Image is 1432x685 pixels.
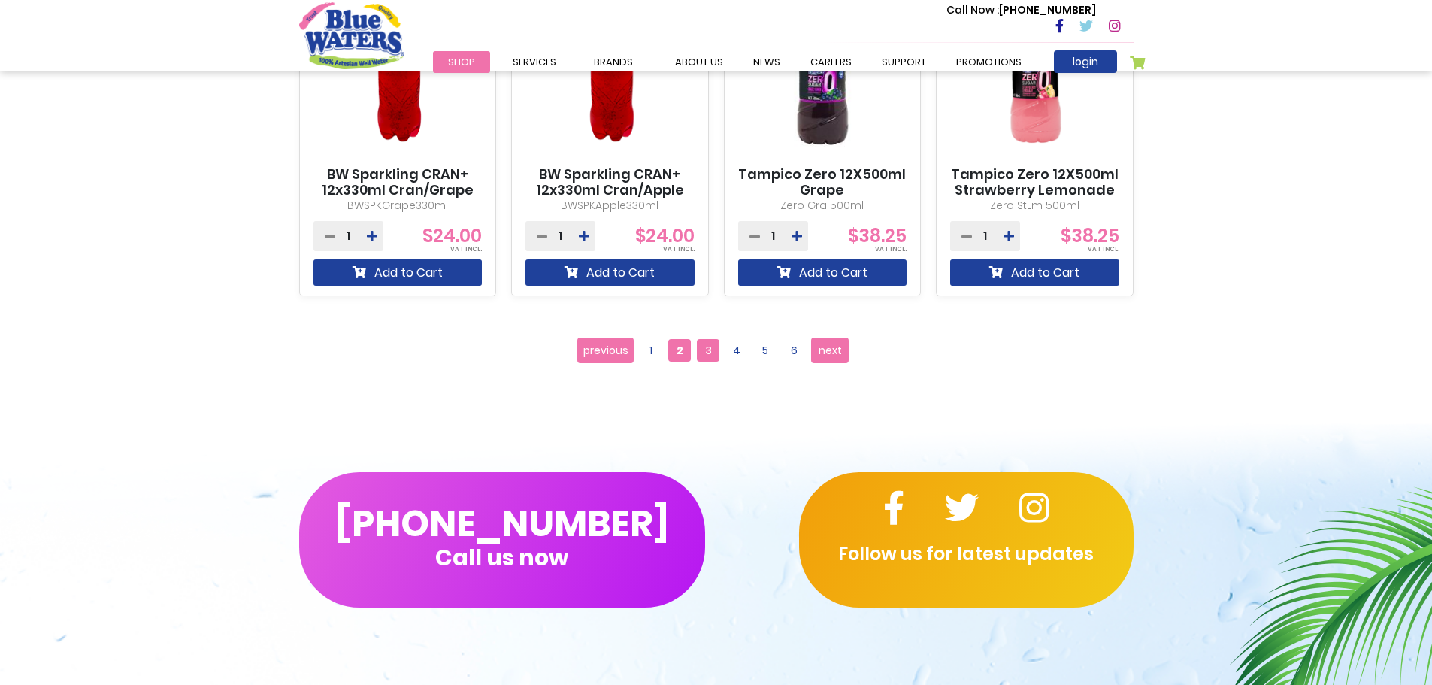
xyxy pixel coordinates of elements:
span: Brands [594,55,633,69]
span: 2 [668,339,691,362]
a: 5 [754,339,777,362]
span: $38.25 [848,223,907,248]
button: [PHONE_NUMBER]Call us now [299,472,705,608]
span: previous [583,339,628,362]
span: $24.00 [635,223,695,248]
a: login [1054,50,1117,73]
a: support [867,51,941,73]
span: Call Now : [946,2,999,17]
button: Add to Cart [525,259,695,286]
a: 4 [725,339,748,362]
a: BW Sparkling CRAN+ 12x330ml Cran/Apple [525,166,695,199]
a: News [738,51,795,73]
a: careers [795,51,867,73]
button: Add to Cart [738,259,907,286]
a: Tampico Zero 12X500ml Strawberry Lemonade [950,166,1119,199]
a: previous [577,338,634,363]
a: store logo [299,2,404,68]
p: Zero Gra 500ml [738,198,907,214]
a: Tampico Zero 12X500ml Grape [738,166,907,199]
span: Services [513,55,556,69]
a: next [811,338,849,363]
a: 3 [697,339,719,362]
p: Zero StLm 500ml [950,198,1119,214]
a: Promotions [941,51,1037,73]
span: Shop [448,55,475,69]
span: next [819,339,842,362]
button: Add to Cart [313,259,483,286]
p: BWSPKGrape330ml [313,198,483,214]
a: BW Sparkling CRAN+ 12x330ml Cran/Grape [313,166,483,199]
p: [PHONE_NUMBER] [946,2,1096,18]
a: 1 [640,339,662,362]
span: $24.00 [422,223,482,248]
a: about us [660,51,738,73]
p: Follow us for latest updates [799,541,1134,568]
a: 6 [783,339,805,362]
p: BWSPKApple330ml [525,198,695,214]
span: Call us now [435,553,568,562]
span: $38.25 [1061,223,1119,248]
button: Add to Cart [950,259,1119,286]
